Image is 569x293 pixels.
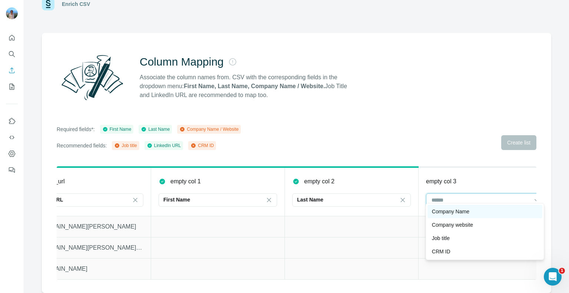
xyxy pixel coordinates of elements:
[114,142,137,149] div: Job title
[57,142,107,149] p: Recommended fields:
[544,268,562,286] iframe: Intercom live chat
[6,114,18,128] button: Use Surfe on LinkedIn
[57,51,128,104] img: Surfe Illustration - Column Mapping
[432,234,450,242] p: Job title
[37,177,65,186] p: person_url
[140,55,224,69] h2: Column Mapping
[25,222,143,231] p: [URL][DOMAIN_NAME][PERSON_NAME]
[57,126,95,133] p: Required fields*:
[432,248,450,255] p: CRM ID
[304,177,335,186] p: empty col 2
[297,196,323,203] p: Last Name
[6,163,18,177] button: Feedback
[432,208,469,215] p: Company Name
[25,264,143,273] p: [URL][DOMAIN_NAME]
[62,0,90,8] div: Enrich CSV
[6,7,18,19] img: Avatar
[179,126,239,133] div: Company Name / Website
[190,142,214,149] div: CRM ID
[140,73,354,100] p: Associate the column names from. CSV with the corresponding fields in the dropdown menu: Job Titl...
[6,31,18,44] button: Quick start
[184,83,325,89] strong: First Name, Last Name, Company Name / Website.
[6,64,18,77] button: Enrich CSV
[6,147,18,160] button: Dashboard
[6,47,18,61] button: Search
[141,126,170,133] div: Last Name
[426,177,456,186] p: empty col 3
[25,243,143,252] p: [URL][DOMAIN_NAME][PERSON_NAME][PERSON_NAME]
[432,221,473,229] p: Company website
[559,268,565,274] span: 1
[147,142,181,149] div: LinkedIn URL
[6,131,18,144] button: Use Surfe API
[170,177,201,186] p: empty col 1
[102,126,132,133] div: First Name
[163,196,190,203] p: First Name
[6,80,18,93] button: My lists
